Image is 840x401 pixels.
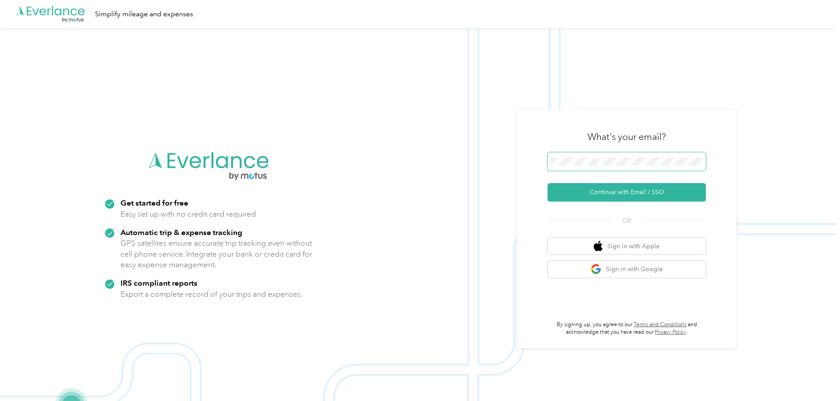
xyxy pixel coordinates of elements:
[548,238,706,255] button: apple logoSign in with Apple
[655,329,686,335] a: Privacy Policy
[591,264,602,275] img: google logo
[121,209,256,220] p: Easy set up with no credit card required
[121,198,188,207] strong: Get started for free
[548,321,706,336] p: By signing up, you agree to our and acknowledge that you have read our .
[548,183,706,202] button: Continue with Email / SSO
[95,9,193,20] div: Simplify mileage and expenses
[634,321,687,328] a: Terms and Conditions
[588,131,666,143] h3: What's your email?
[121,289,303,300] p: Export a complete record of your trips and expenses.
[121,238,313,270] p: GPS satellites ensure accurate trip tracking even without cell phone service. Integrate your bank...
[121,228,242,237] strong: Automatic trip & expense tracking
[121,278,197,287] strong: IRS compliant reports
[548,261,706,278] button: google logoSign in with Google
[611,216,642,225] span: OR
[594,241,603,252] img: apple logo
